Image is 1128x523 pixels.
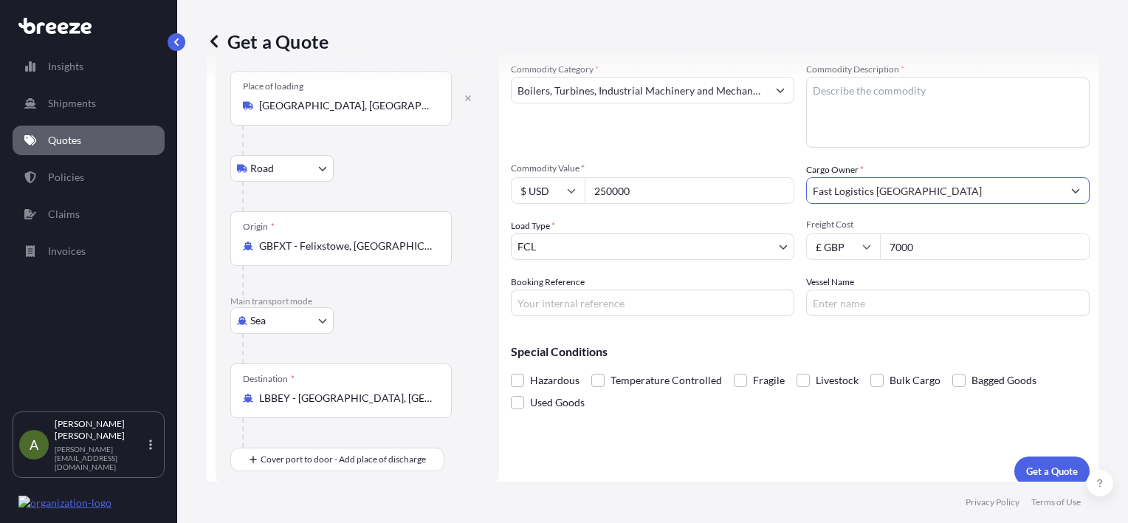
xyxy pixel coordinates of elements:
input: Enter amount [880,233,1090,260]
a: Invoices [13,236,165,266]
p: Shipments [48,96,96,111]
input: Origin [259,239,433,253]
p: [PERSON_NAME][EMAIL_ADDRESS][DOMAIN_NAME] [55,445,146,471]
p: Policies [48,170,84,185]
button: Select transport [230,307,334,334]
input: Enter name [806,290,1090,316]
span: Livestock [816,369,859,392]
p: Main transport mode [230,295,484,307]
div: Destination [243,373,295,385]
span: Road [250,161,274,176]
p: Special Conditions [511,346,1090,358]
a: Terms of Use [1031,496,1081,508]
span: Cover port to door - Add place of discharge [261,452,426,467]
span: Load Type [511,219,555,233]
p: Quotes [48,133,81,148]
a: Shipments [13,89,165,118]
p: [PERSON_NAME] [PERSON_NAME] [55,418,146,442]
p: Get a Quote [207,30,329,53]
input: Full name [807,177,1062,204]
button: FCL [511,233,794,260]
span: Temperature Controlled [611,369,722,392]
a: Policies [13,163,165,192]
button: Cover port to door - Add place of discharge [230,448,444,471]
span: Sea [250,313,266,328]
input: Your internal reference [511,290,794,316]
div: Origin [243,221,275,233]
input: Place of loading [259,98,433,113]
span: Commodity Value [511,163,794,174]
a: Quotes [13,126,165,155]
button: Show suggestions [1062,177,1089,204]
div: Place of loading [243,81,303,92]
span: Bulk Cargo [890,369,940,392]
span: Used Goods [530,392,585,414]
span: Freight Cost [806,219,1090,230]
a: Claims [13,199,165,229]
label: Cargo Owner [806,163,864,177]
a: Privacy Policy [966,496,1019,508]
input: Destination [259,391,433,406]
button: Show suggestions [767,77,794,103]
label: Booking Reference [511,275,585,290]
span: Fragile [753,369,785,392]
button: Get a Quote [1014,457,1090,486]
span: A [30,437,38,452]
label: Vessel Name [806,275,854,290]
a: Insights [13,52,165,81]
span: Bagged Goods [971,369,1036,392]
span: Hazardous [530,369,580,392]
span: FCL [517,239,536,254]
p: Claims [48,207,80,222]
img: organization-logo [18,496,111,510]
input: Type amount [585,177,794,204]
input: Select a commodity type [512,77,767,103]
p: Invoices [48,244,86,259]
button: Select transport [230,155,334,182]
p: Insights [48,59,83,74]
p: Get a Quote [1026,464,1078,479]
